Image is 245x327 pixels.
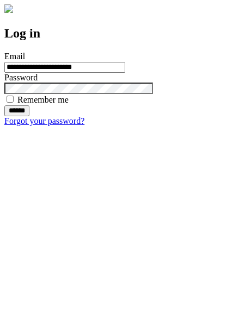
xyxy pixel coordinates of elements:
img: logo-4e3dc11c47720685a147b03b5a06dd966a58ff35d612b21f08c02c0306f2b779.png [4,4,13,13]
label: Password [4,73,38,82]
a: Forgot your password? [4,116,84,125]
label: Email [4,52,25,61]
label: Remember me [17,95,69,104]
h2: Log in [4,26,241,41]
